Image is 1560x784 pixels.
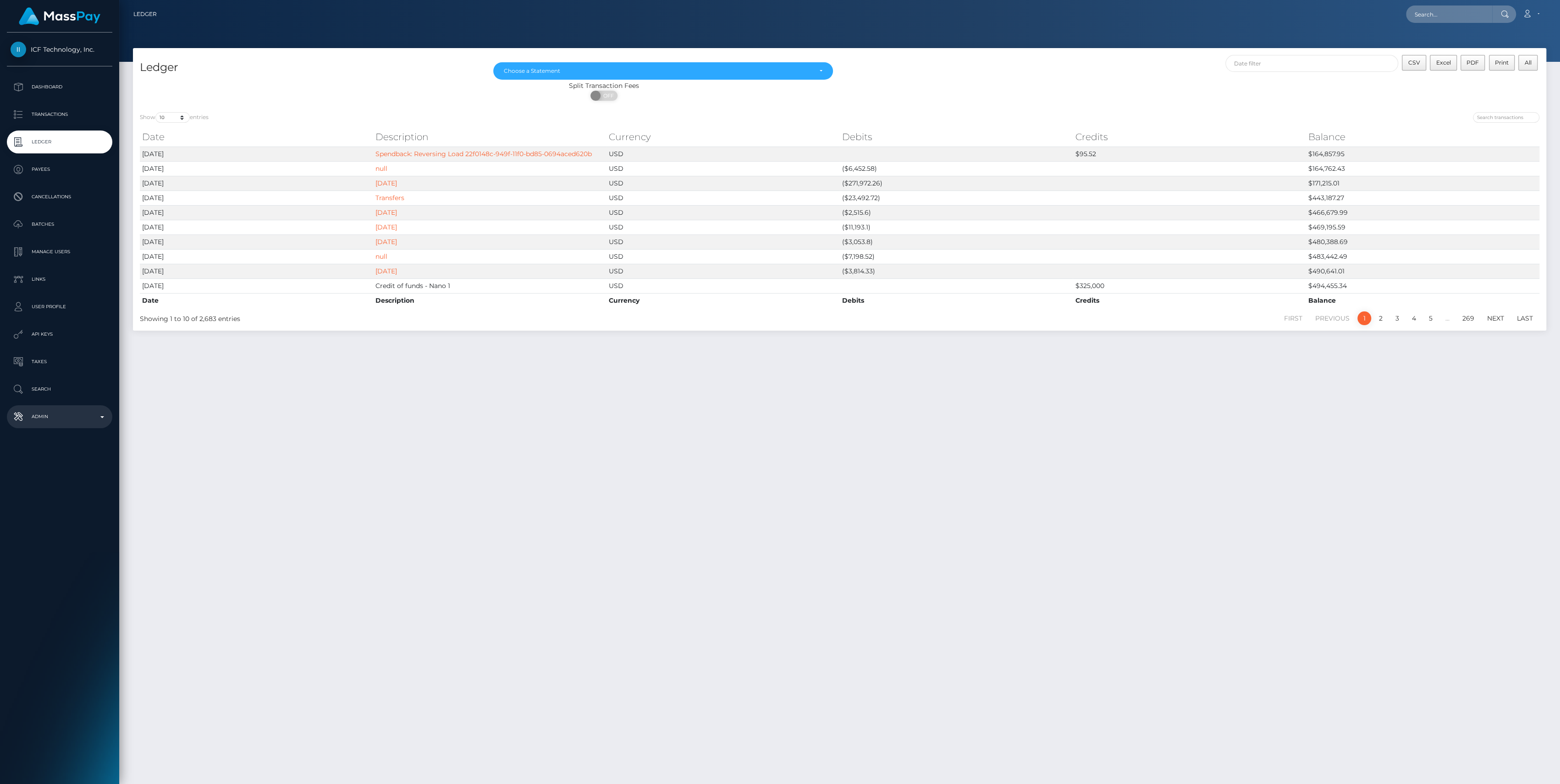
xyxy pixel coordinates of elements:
[375,179,397,187] a: [DATE]
[839,249,1073,264] td: ($7,198.52)
[140,60,480,76] h4: Ledger
[140,205,373,220] td: [DATE]
[1495,59,1509,66] span: Print
[1225,55,1399,72] input: Date filter
[606,249,840,264] td: USD
[1374,311,1388,325] a: 2
[1466,59,1479,66] span: PDF
[11,163,109,176] p: Payees
[1073,147,1306,161] td: $95.52
[606,264,840,278] td: USD
[373,128,606,146] th: Description
[1306,249,1539,264] td: $483,442.49
[7,240,112,263] a: Manage Users
[1489,55,1515,71] button: Print
[839,128,1073,146] th: Debits
[11,80,109,94] p: Dashboard
[839,220,1073,234] td: ($11,193.1)
[1461,55,1485,71] button: PDF
[839,176,1073,191] td: ($271,972.26)
[7,378,112,401] a: Search
[1306,234,1539,249] td: $480,388.69
[839,191,1073,205] td: ($23,492.72)
[375,164,387,173] a: null
[140,249,373,264] td: [DATE]
[375,194,404,202] a: Transfers
[606,161,840,176] td: USD
[11,355,109,369] p: Taxes
[11,42,26,57] img: ICF Technology, Inc.
[1073,128,1306,146] th: Credits
[606,205,840,220] td: USD
[1473,112,1539,123] input: Search transactions
[11,108,109,121] p: Transactions
[19,7,100,25] img: MassPay Logo
[606,234,840,249] td: USD
[1457,311,1479,325] a: 269
[11,218,109,231] p: Batches
[375,150,592,158] a: Spendback: Reversing Load 22f0148c-949f-11f0-bd85-0694aced620b
[375,238,397,246] a: [DATE]
[140,293,373,308] th: Date
[11,272,109,286] p: Links
[839,293,1073,308] th: Debits
[504,67,812,75] div: Choose a Statement
[140,128,373,146] th: Date
[1406,5,1492,23] input: Search...
[1525,59,1532,66] span: All
[140,234,373,249] td: [DATE]
[839,264,1073,278] td: ($3,814.33)
[839,205,1073,220] td: ($2,515.6)
[1306,147,1539,161] td: $164,857.95
[839,161,1073,176] td: ($6,452.58)
[11,382,109,396] p: Search
[1436,59,1450,66] span: Excel
[7,405,112,428] a: Admin
[595,91,618,101] span: OFF
[11,135,109,149] p: Ledger
[7,323,112,346] a: API Keys
[375,252,387,261] a: null
[140,112,209,123] label: Show entries
[11,190,109,204] p: Cancellations
[1306,278,1539,293] td: $494,455.34
[1306,220,1539,234] td: $469,195.59
[1306,191,1539,205] td: $443,187.27
[140,264,373,278] td: [DATE]
[1408,59,1420,66] span: CSV
[1306,161,1539,176] td: $164,762.43
[1306,293,1539,308] th: Balance
[140,161,373,176] td: [DATE]
[1518,55,1538,71] button: All
[1402,55,1426,71] button: CSV
[140,220,373,234] td: [DATE]
[7,131,112,153] a: Ledger
[373,278,606,293] td: Credit of funds - Nano 1
[1482,311,1509,325] a: Next
[7,295,112,318] a: User Profile
[140,147,373,161] td: [DATE]
[140,176,373,191] td: [DATE]
[606,278,840,293] td: USD
[133,5,157,24] a: Ledger
[1424,311,1438,325] a: 5
[606,176,840,191] td: USD
[1430,55,1457,71] button: Excel
[1407,311,1421,325] a: 4
[1306,264,1539,278] td: $490,641.01
[375,208,397,217] a: [DATE]
[7,350,112,373] a: Taxes
[606,191,840,205] td: USD
[7,213,112,236] a: Batches
[1306,176,1539,191] td: $171,215.01
[606,147,840,161] td: USD
[140,278,373,293] td: [DATE]
[7,268,112,291] a: Links
[155,112,190,123] select: Showentries
[133,81,1075,91] div: Split Transaction Fees
[11,410,109,424] p: Admin
[606,220,840,234] td: USD
[1073,293,1306,308] th: Credits
[7,158,112,181] a: Payees
[375,267,397,275] a: [DATE]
